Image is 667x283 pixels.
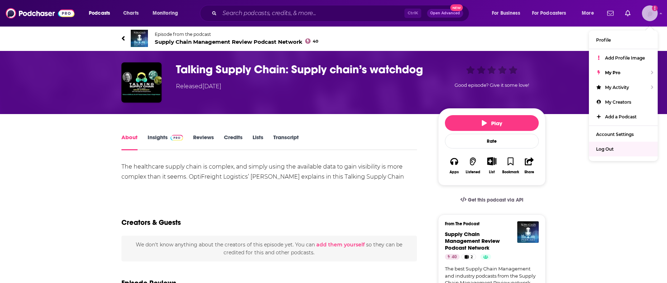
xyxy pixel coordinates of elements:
[404,9,421,18] span: Ctrl K
[153,8,178,18] span: Monitoring
[121,134,138,150] a: About
[596,37,611,43] span: Profile
[148,134,183,150] a: InsightsPodchaser Pro
[589,30,658,161] ul: Show profile menu
[471,254,473,261] span: 2
[316,242,365,247] button: add them yourself
[430,11,460,15] span: Open Advanced
[171,135,183,141] img: Podchaser Pro
[119,8,143,19] a: Charts
[596,146,614,152] span: Log Out
[84,8,119,19] button: open menu
[445,254,460,260] a: 40
[445,134,539,148] div: Rate
[605,85,629,90] span: My Activity
[466,170,480,174] div: Listened
[589,95,658,109] a: My Creators
[136,241,402,256] span: We don't know anything about the creators of this episode yet . You can so they can be credited f...
[524,170,534,174] div: Share
[484,157,499,165] button: Show More Button
[468,197,523,203] span: Get this podcast via API
[642,5,658,21] button: Show profile menu
[155,38,318,45] span: Supply Chain Management Review Podcast Network
[450,4,463,11] span: New
[121,30,546,47] a: Supply Chain Management Review Podcast NetworkEpisode from the podcastSupply Chain Management Rev...
[89,8,110,18] span: Podcasts
[176,62,427,76] h1: Talking Supply Chain: Supply chain’s watchdog
[131,30,148,47] img: Supply Chain Management Review Podcast Network
[482,120,502,127] span: Play
[642,5,658,21] img: User Profile
[224,134,243,150] a: Credits
[176,82,221,91] div: Released [DATE]
[532,8,566,18] span: For Podcasters
[445,115,539,131] button: Play
[452,254,457,261] span: 40
[589,51,658,65] a: Add Profile Image
[148,8,187,19] button: open menu
[652,5,658,11] svg: Add a profile image
[492,8,520,18] span: For Business
[464,152,482,179] button: Listened
[517,221,539,243] img: Supply Chain Management Review Podcast Network
[582,8,594,18] span: More
[483,152,501,179] div: Show More ButtonList
[207,5,476,22] div: Search podcasts, credits, & more...
[6,6,75,20] img: Podchaser - Follow, Share and Rate Podcasts
[450,170,459,174] div: Apps
[445,221,533,226] h3: From The Podcast
[455,82,529,88] span: Good episode? Give it some love!
[501,152,520,179] button: Bookmark
[121,162,417,192] div: The healthcare supply chain is complex, and simply using the available data to gain visibility is...
[313,40,318,43] span: 40
[622,7,633,19] a: Show notifications dropdown
[589,109,658,124] a: Add a Podcast
[461,254,476,260] a: 2
[123,8,139,18] span: Charts
[605,55,645,61] span: Add Profile Image
[121,218,181,227] h2: Creators & Guests
[489,170,495,174] div: List
[642,5,658,21] span: Logged in as mindyn
[605,114,637,119] span: Add a Podcast
[455,191,529,209] a: Get this podcast via API
[527,8,577,19] button: open menu
[193,134,214,150] a: Reviews
[273,134,299,150] a: Transcript
[155,32,318,37] span: Episode from the podcast
[605,70,620,75] span: My Pro
[487,8,529,19] button: open menu
[445,152,464,179] button: Apps
[253,134,263,150] a: Lists
[520,152,539,179] button: Share
[445,231,500,251] a: Supply Chain Management Review Podcast Network
[502,170,519,174] div: Bookmark
[604,7,616,19] a: Show notifications dropdown
[427,9,463,18] button: Open AdvancedNew
[605,99,631,105] span: My Creators
[596,132,634,137] span: Account Settings
[589,127,658,142] a: Account Settings
[589,33,658,47] a: Profile
[121,62,162,103] img: Talking Supply Chain: Supply chain’s watchdog
[220,8,404,19] input: Search podcasts, credits, & more...
[577,8,603,19] button: open menu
